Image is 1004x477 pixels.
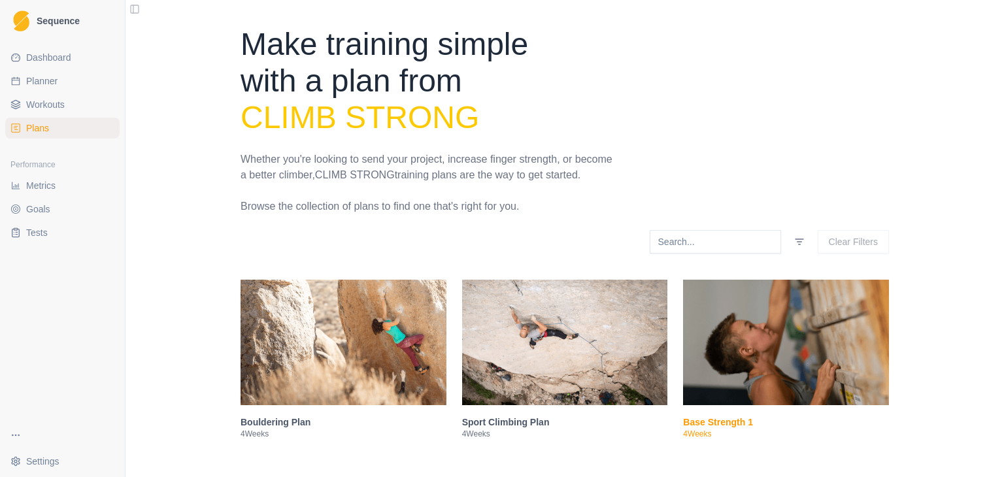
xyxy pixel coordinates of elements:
[5,199,120,220] a: Goals
[462,429,668,439] p: 4 Weeks
[5,451,120,472] button: Settings
[5,94,120,115] a: Workouts
[5,71,120,91] a: Planner
[683,416,889,429] h3: Base Strength 1
[315,169,395,180] span: Climb Strong
[683,429,889,439] p: 4 Weeks
[241,429,446,439] p: 4 Weeks
[26,98,65,111] span: Workouts
[241,100,479,135] span: Climb Strong
[5,154,120,175] div: Performance
[241,199,617,214] p: Browse the collection of plans to find one that's right for you.
[5,175,120,196] a: Metrics
[26,51,71,64] span: Dashboard
[683,280,889,405] img: Base Strength 1
[13,10,29,32] img: Logo
[241,152,617,183] p: Whether you're looking to send your project, increase finger strength, or become a better climber...
[26,74,58,88] span: Planner
[26,122,49,135] span: Plans
[241,416,446,429] h3: Bouldering Plan
[5,118,120,139] a: Plans
[26,179,56,192] span: Metrics
[37,16,80,25] span: Sequence
[650,230,781,254] input: Search...
[462,280,668,405] img: Sport Climbing Plan
[5,5,120,37] a: LogoSequence
[5,47,120,68] a: Dashboard
[241,280,446,405] img: Bouldering Plan
[26,226,48,239] span: Tests
[26,203,50,216] span: Goals
[462,416,668,429] h3: Sport Climbing Plan
[241,26,617,136] h1: Make training simple with a plan from
[5,222,120,243] a: Tests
